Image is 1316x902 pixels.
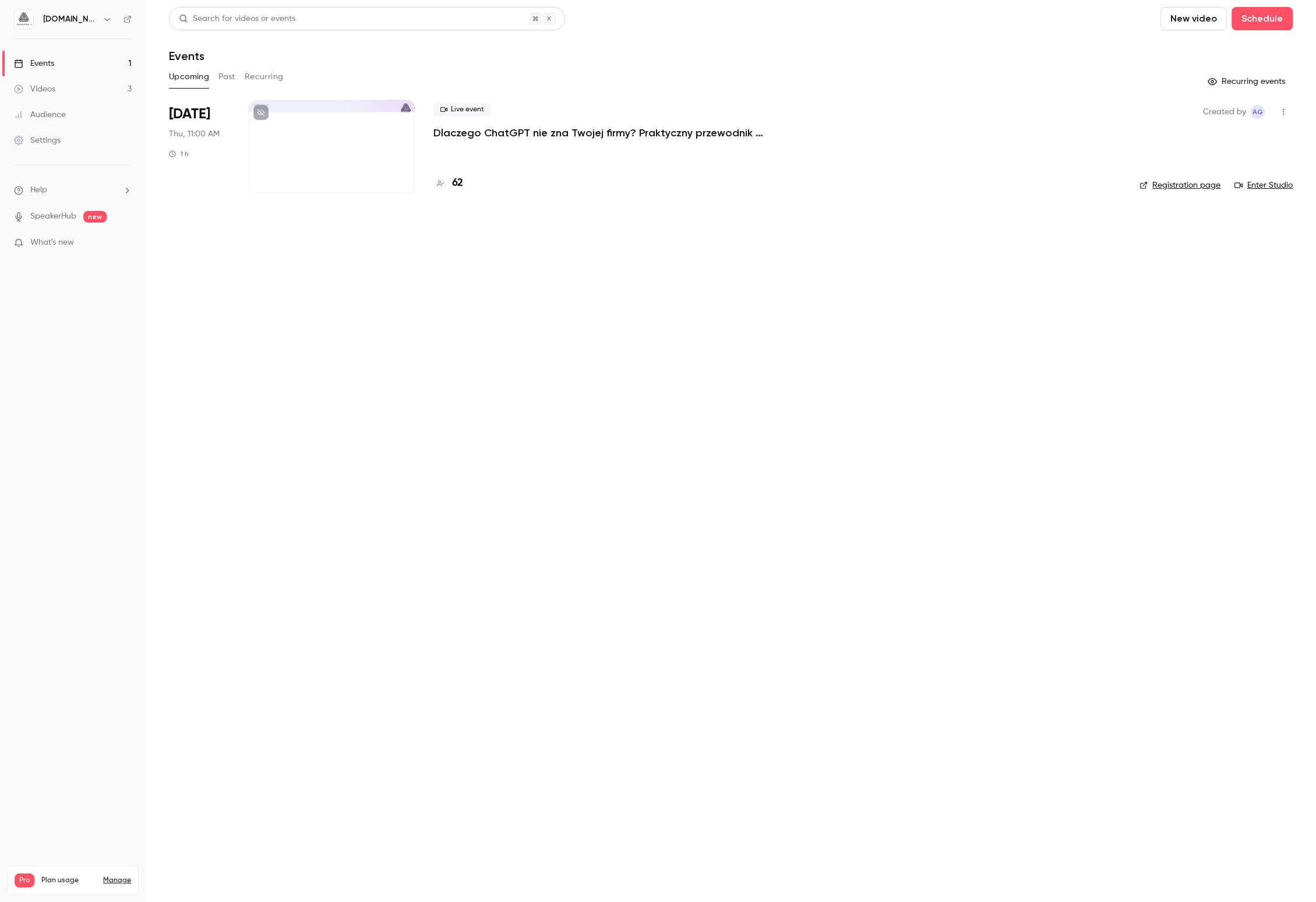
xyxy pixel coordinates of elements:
[1160,7,1227,30] button: New video
[14,109,66,121] div: Audience
[15,10,33,29] img: aigmented.io
[433,175,463,191] a: 62
[433,126,783,140] a: Dlaczego ChatGPT nie zna Twojej firmy? Praktyczny przewodnik przygotowania wiedzy firmowej jako k...
[1232,7,1293,30] button: Schedule
[169,49,204,63] h1: Events
[30,184,47,196] span: Help
[169,68,209,86] button: Upcoming
[1251,105,1265,119] span: Aleksandra Grabarska
[433,103,491,117] span: Live event
[245,68,284,86] button: Recurring
[169,149,189,158] div: 1 h
[1234,179,1293,191] a: Enter Studio
[14,58,54,69] div: Events
[218,68,235,86] button: Past
[14,184,132,196] li: help-dropdown-opener
[103,876,131,885] a: Manage
[30,237,74,249] span: What's new
[83,211,107,223] span: new
[452,175,463,191] h4: 62
[1203,105,1246,119] span: Created by
[41,876,96,885] span: Plan usage
[169,128,220,140] span: Thu, 11:00 AM
[14,135,61,146] div: Settings
[169,100,230,193] div: Aug 28 Thu, 11:00 AM (Europe/Berlin)
[43,13,98,25] h6: [DOMAIN_NAME]
[30,210,76,223] a: SpeakerHub
[1202,72,1293,91] button: Recurring events
[1139,179,1220,191] a: Registration page
[179,13,295,25] div: Search for videos or events
[1253,105,1263,119] span: AG
[15,873,34,887] span: Pro
[14,83,55,95] div: Videos
[169,105,210,124] span: [DATE]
